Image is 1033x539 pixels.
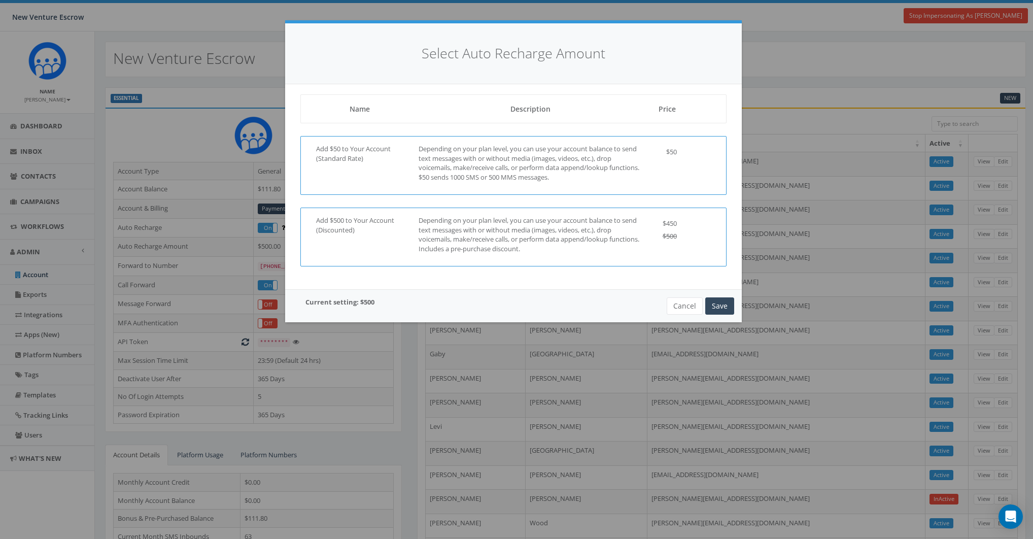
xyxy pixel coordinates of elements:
p: Depending on your plan level, you can use your account balance to send text messages with or with... [419,144,642,182]
span: $450 [663,219,677,228]
h4: Select Auto Recharge Amount [300,44,727,63]
h5: Description [419,105,642,113]
p: Current setting: $500 [305,297,374,307]
h5: Name [316,105,403,113]
h5: Price [658,105,676,113]
span: $50 [666,147,677,156]
button: Cancel [667,297,703,315]
div: Open Intercom Messenger [998,504,1023,529]
span: $500 [663,231,677,241]
button: Save [705,297,734,315]
p: Add $500 to Your Account (Discounted) [316,216,403,234]
p: Add $50 to Your Account (Standard Rate) [316,144,403,163]
p: Depending on your plan level, you can use your account balance to send text messages with or with... [419,216,642,253]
